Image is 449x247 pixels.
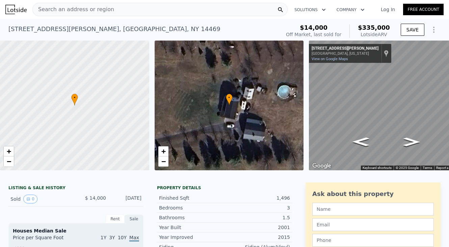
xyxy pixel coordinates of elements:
span: $335,000 [358,24,390,31]
a: Log In [373,6,403,13]
a: Show location on map [384,50,389,57]
span: 10Y [118,235,127,240]
span: + [161,147,165,155]
button: Solutions [289,4,331,16]
div: Sold [10,195,71,203]
input: Phone [312,234,434,247]
div: 1,496 [224,195,290,201]
button: SAVE [401,24,424,36]
div: [DATE] [111,195,141,203]
div: • [71,94,78,105]
div: Rent [106,215,125,223]
div: Off Market, last sold for [286,31,341,38]
a: Zoom out [158,156,168,167]
div: Bathrooms [159,214,224,221]
div: Finished Sqft [159,195,224,201]
span: $14,000 [300,24,327,31]
div: Lotside ARV [358,31,390,38]
img: Lotside [5,5,27,14]
a: Free Account [403,4,444,15]
div: • [226,94,233,105]
path: Go North, Bailey Rd [346,135,376,148]
div: Year Improved [159,234,224,241]
div: [STREET_ADDRESS][PERSON_NAME] [312,46,378,51]
input: Email [312,218,434,231]
span: + [7,147,11,155]
a: Terms [423,166,432,170]
div: Property details [157,185,292,191]
span: 1Y [101,235,106,240]
span: Max [129,235,139,242]
span: Search an address or region [33,5,114,14]
a: Zoom in [158,146,168,156]
div: [STREET_ADDRESS][PERSON_NAME] , [GEOGRAPHIC_DATA] , NY 14469 [8,24,220,34]
div: 3 [224,204,290,211]
button: View historical data [23,195,37,203]
div: [GEOGRAPHIC_DATA], [US_STATE] [312,51,378,56]
button: Company [331,4,370,16]
div: 2015 [224,234,290,241]
img: Google [311,162,333,170]
div: 1.5 [224,214,290,221]
span: − [7,157,11,166]
div: 2001 [224,224,290,231]
button: Show Options [427,23,441,36]
span: $ 14,000 [85,195,106,201]
a: View on Google Maps [312,57,348,61]
div: Sale [125,215,143,223]
a: Zoom in [4,146,14,156]
button: Keyboard shortcuts [363,166,392,170]
span: − [161,157,165,166]
div: LISTING & SALE HISTORY [8,185,143,192]
div: Bedrooms [159,204,224,211]
div: Year Built [159,224,224,231]
span: • [71,95,78,101]
path: Go South, Bailey Rd [396,135,427,148]
div: Ask about this property [312,189,434,199]
a: Zoom out [4,156,14,167]
span: • [226,95,233,101]
div: Price per Square Foot [13,234,76,245]
div: Houses Median Sale [13,227,139,234]
input: Name [312,203,434,216]
span: © 2025 Google [396,166,419,170]
a: Open this area in Google Maps (opens a new window) [311,162,333,170]
span: 3Y [109,235,115,240]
